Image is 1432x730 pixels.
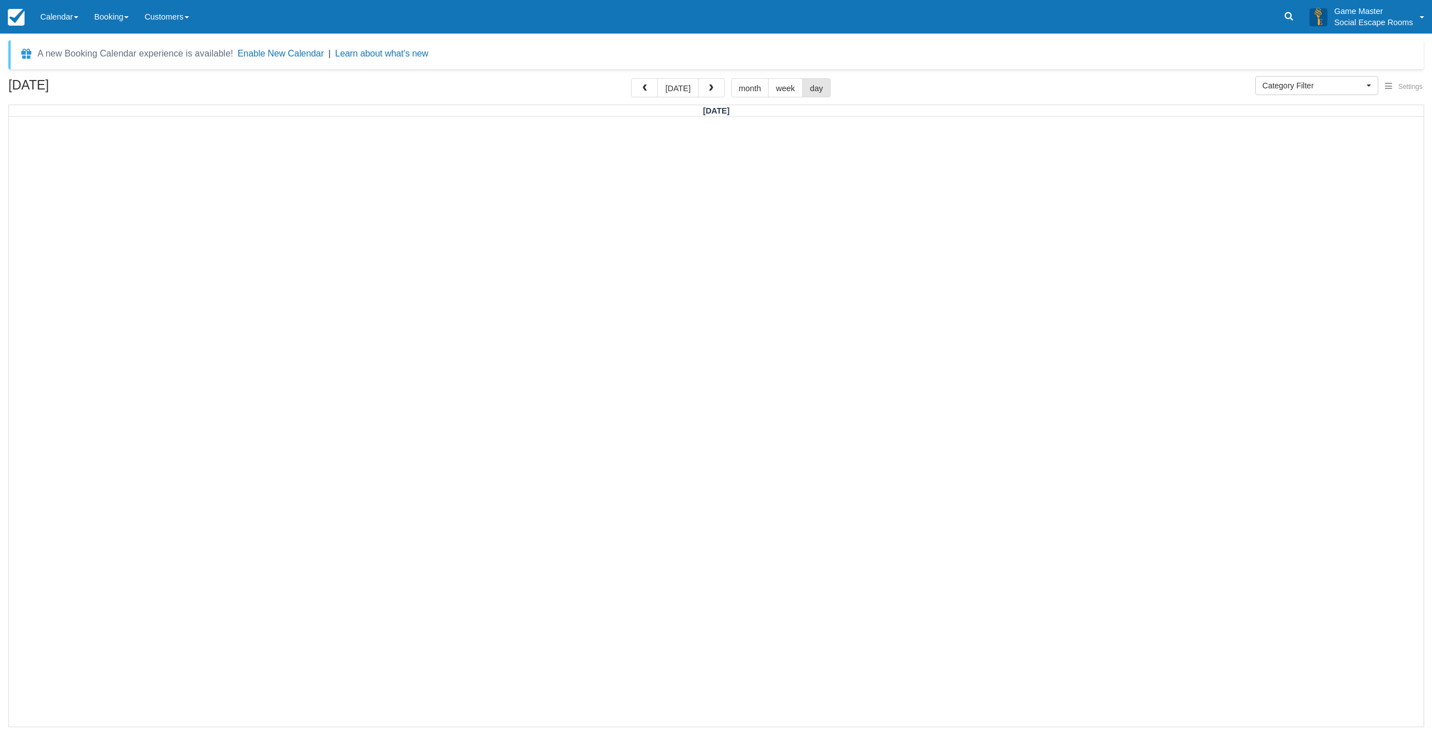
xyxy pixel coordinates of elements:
button: day [802,78,831,97]
button: month [731,78,769,97]
img: A3 [1309,8,1327,26]
div: A new Booking Calendar experience is available! [37,47,233,60]
button: Enable New Calendar [238,48,324,59]
p: Game Master [1334,6,1413,17]
span: Settings [1398,83,1422,91]
p: Social Escape Rooms [1334,17,1413,28]
span: | [328,49,331,58]
button: week [768,78,803,97]
img: checkfront-main-nav-mini-logo.png [8,9,25,26]
button: Category Filter [1255,76,1378,95]
span: Category Filter [1263,80,1364,91]
span: [DATE] [703,106,730,115]
button: Settings [1378,79,1429,95]
h2: [DATE] [8,78,150,99]
button: [DATE] [657,78,698,97]
a: Learn about what's new [335,49,428,58]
